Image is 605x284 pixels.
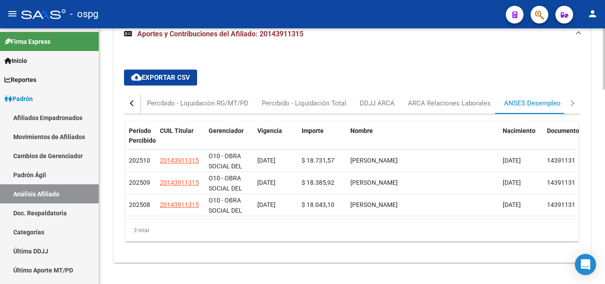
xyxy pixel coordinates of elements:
div: ARCA Relaciones Laborales [408,98,491,108]
span: Nacimiento [503,127,535,134]
span: 14391131 [547,157,575,164]
span: [DATE] [257,201,275,208]
span: Aportes y Contribuciones del Afiliado: 20143911315 [137,30,303,38]
span: $ 18.385,92 [302,179,334,186]
span: [DATE] [257,179,275,186]
span: Gerenciador [209,127,244,134]
span: 14391131 [547,201,575,208]
span: Vigencia [257,127,282,134]
span: [PERSON_NAME] [350,157,398,164]
span: Período Percibido [129,127,156,144]
span: $ 18.043,10 [302,201,334,208]
span: $ 18.731,57 [302,157,334,164]
datatable-header-cell: Documento [543,121,579,151]
div: Aportes y Contribuciones del Afiliado: 20143911315 [113,48,591,263]
div: Open Intercom Messenger [575,254,596,275]
span: 14391131 [547,179,575,186]
span: 202510 [129,157,150,164]
span: O10 - OBRA SOCIAL DEL PERSONAL GRAFICO [209,197,242,234]
div: Percibido - Liquidación Total [262,98,346,108]
span: [DATE] [503,157,521,164]
datatable-header-cell: Vigencia [254,121,298,151]
span: [DATE] [503,179,521,186]
datatable-header-cell: Gerenciador [205,121,254,151]
datatable-header-cell: Período Percibido [125,121,156,151]
button: Exportar CSV [124,70,197,86]
mat-expansion-panel-header: Aportes y Contribuciones del Afiliado: 20143911315 [113,20,591,48]
div: DDJJ ARCA [360,98,395,108]
span: 20143911315 [160,157,199,164]
datatable-header-cell: Nombre [347,121,499,151]
span: CUIL Titular [160,127,194,134]
div: Percibido - Liquidación RG/MT/PD [147,98,248,108]
span: Inicio [4,56,27,66]
datatable-header-cell: Nacimiento [499,121,543,151]
span: 20143911315 [160,179,199,186]
span: [PERSON_NAME] [350,201,398,208]
span: - ospg [70,4,98,24]
mat-icon: cloud_download [131,72,142,82]
span: [DATE] [503,201,521,208]
span: Exportar CSV [131,74,190,82]
span: [PERSON_NAME] [350,179,398,186]
datatable-header-cell: CUIL Titular [156,121,205,151]
span: Reportes [4,75,36,85]
span: O10 - OBRA SOCIAL DEL PERSONAL GRAFICO [209,152,242,190]
span: Firma Express [4,37,50,47]
span: Nombre [350,127,373,134]
span: [DATE] [257,157,275,164]
span: O10 - OBRA SOCIAL DEL PERSONAL GRAFICO [209,175,242,212]
span: 202508 [129,201,150,208]
span: 202509 [129,179,150,186]
div: 3 total [125,219,579,241]
span: Documento [547,127,579,134]
mat-icon: person [587,8,598,19]
mat-icon: menu [7,8,18,19]
datatable-header-cell: Importe [298,121,347,151]
span: Padrón [4,94,33,104]
span: 20143911315 [160,201,199,208]
div: ANSES Desempleo [504,98,561,108]
span: Importe [302,127,324,134]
